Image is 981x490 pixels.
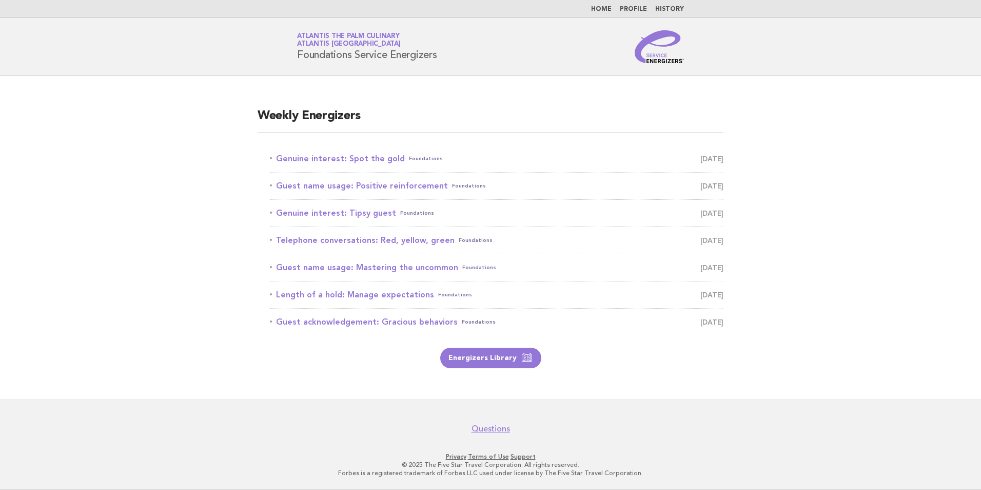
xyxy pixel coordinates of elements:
a: Telephone conversations: Red, yellow, greenFoundations [DATE] [270,233,723,248]
h1: Foundations Service Energizers [297,33,437,60]
a: Questions [472,424,510,434]
a: Home [591,6,612,12]
span: [DATE] [700,152,723,166]
span: [DATE] [700,233,723,248]
a: Profile [620,6,647,12]
a: Support [511,453,536,460]
a: Terms of Use [468,453,509,460]
span: Foundations [459,233,493,248]
p: · · [176,453,805,461]
p: © 2025 The Five Star Travel Corporation. All rights reserved. [176,461,805,469]
span: Foundations [400,206,434,220]
span: Foundations [462,315,496,329]
img: Service Energizers [635,30,684,63]
a: History [655,6,684,12]
span: Foundations [452,179,486,193]
a: Privacy [446,453,466,460]
span: [DATE] [700,206,723,220]
a: Genuine interest: Tipsy guestFoundations [DATE] [270,206,723,220]
span: [DATE] [700,179,723,193]
span: [DATE] [700,260,723,275]
span: Foundations [438,288,472,302]
h2: Weekly Energizers [258,108,723,133]
span: Foundations [462,260,496,275]
span: [DATE] [700,288,723,302]
a: Guest acknowledgement: Gracious behaviorsFoundations [DATE] [270,315,723,329]
a: Guest name usage: Mastering the uncommonFoundations [DATE] [270,260,723,275]
a: Length of a hold: Manage expectationsFoundations [DATE] [270,288,723,302]
a: Guest name usage: Positive reinforcementFoundations [DATE] [270,179,723,193]
a: Genuine interest: Spot the goldFoundations [DATE] [270,152,723,166]
p: Forbes is a registered trademark of Forbes LLC used under license by The Five Star Travel Corpora... [176,469,805,477]
a: Atlantis The Palm CulinaryAtlantis [GEOGRAPHIC_DATA] [297,33,401,47]
span: [DATE] [700,315,723,329]
a: Energizers Library [440,348,541,368]
span: Foundations [409,152,443,166]
span: Atlantis [GEOGRAPHIC_DATA] [297,41,401,48]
